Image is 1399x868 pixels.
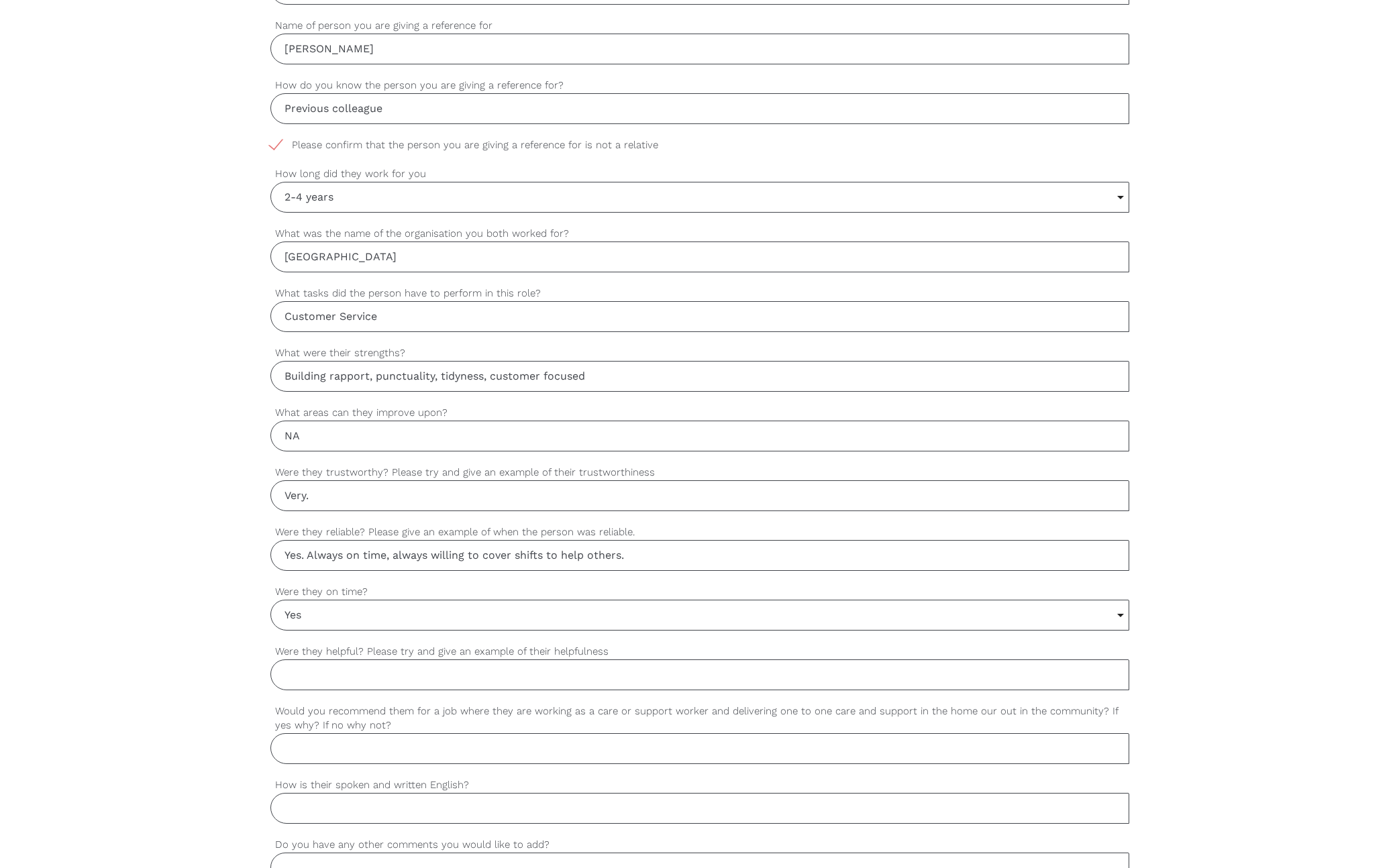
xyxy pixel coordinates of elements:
label: What areas can they improve upon? [270,405,1129,421]
label: Were they reliable? Please give an example of when the person was reliable. [270,525,1129,540]
label: What was the name of the organisation you both worked for? [270,226,1129,241]
label: Do you have any other comments you would like to add? [270,837,1129,853]
span: Please confirm that the person you are giving a reference for is not a relative [270,138,684,153]
label: Were they on time? [270,584,1129,600]
label: Were they helpful? Please try and give an example of their helpfulness [270,644,1129,659]
label: Name of person you are giving a reference for [270,18,1129,34]
label: Were they trustworthy? Please try and give an example of their trustworthiness [270,465,1129,480]
label: How long did they work for you [270,166,1129,182]
label: What tasks did the person have to perform in this role? [270,286,1129,301]
label: How do you know the person you are giving a reference for? [270,78,1129,93]
label: What were their strengths? [270,345,1129,361]
label: How is their spoken and written English? [270,777,1129,793]
label: Would you recommend them for a job where they are working as a care or support worker and deliver... [270,704,1129,733]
